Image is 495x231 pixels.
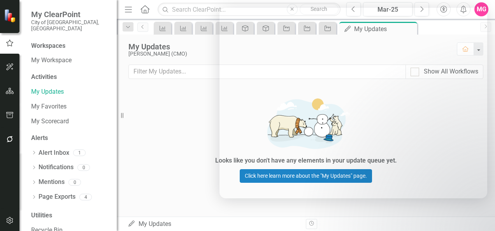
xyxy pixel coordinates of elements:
[4,9,18,23] img: ClearPoint Strategy
[31,134,109,143] div: Alerts
[363,2,412,16] button: Mar-25
[39,149,69,157] a: Alert Inbox
[158,3,341,16] input: Search ClearPoint...
[189,92,423,154] img: Getting started
[219,8,487,198] iframe: Intercom live chat
[31,19,109,32] small: City of [GEOGRAPHIC_DATA], [GEOGRAPHIC_DATA]
[474,2,488,16] button: MG
[366,5,410,14] div: Mar-25
[31,42,65,51] div: Workspaces
[469,205,487,223] iframe: Intercom live chat
[128,51,449,57] div: [PERSON_NAME] (CMO)
[128,65,406,79] input: Filter My Updates...
[128,220,300,229] div: My Updates
[300,4,339,15] button: Search
[31,211,109,220] div: Utilities
[79,194,92,200] div: 4
[68,179,81,185] div: 0
[31,10,109,19] span: My ClearPoint
[39,163,74,172] a: Notifications
[311,6,327,12] span: Search
[31,117,109,126] a: My Scorecard
[128,42,449,51] div: My Updates
[31,102,109,111] a: My Favorites
[39,178,65,187] a: Mentions
[73,150,86,156] div: 1
[215,156,397,165] div: Looks like you don't have any elements in your update queue yet.
[39,192,75,201] a: Page Exports
[77,164,90,171] div: 0
[31,73,109,82] div: Activities
[31,56,109,65] a: My Workspace
[31,87,109,96] a: My Updates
